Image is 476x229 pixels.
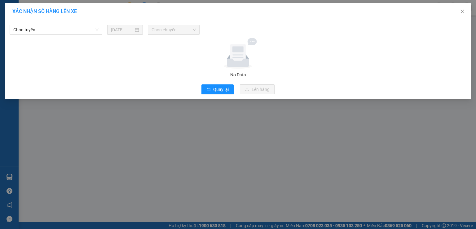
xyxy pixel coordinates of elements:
[454,3,471,20] button: Close
[12,8,77,14] span: XÁC NHẬN SỐ HÀNG LÊN XE
[13,25,99,34] span: Chọn tuyến
[240,84,275,94] button: uploadLên hàng
[206,87,211,92] span: rollback
[460,9,465,14] span: close
[213,86,229,93] span: Quay lại
[9,71,467,78] div: No Data
[111,26,134,33] input: 14/08/2025
[152,25,196,34] span: Chọn chuyến
[201,84,234,94] button: rollbackQuay lại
